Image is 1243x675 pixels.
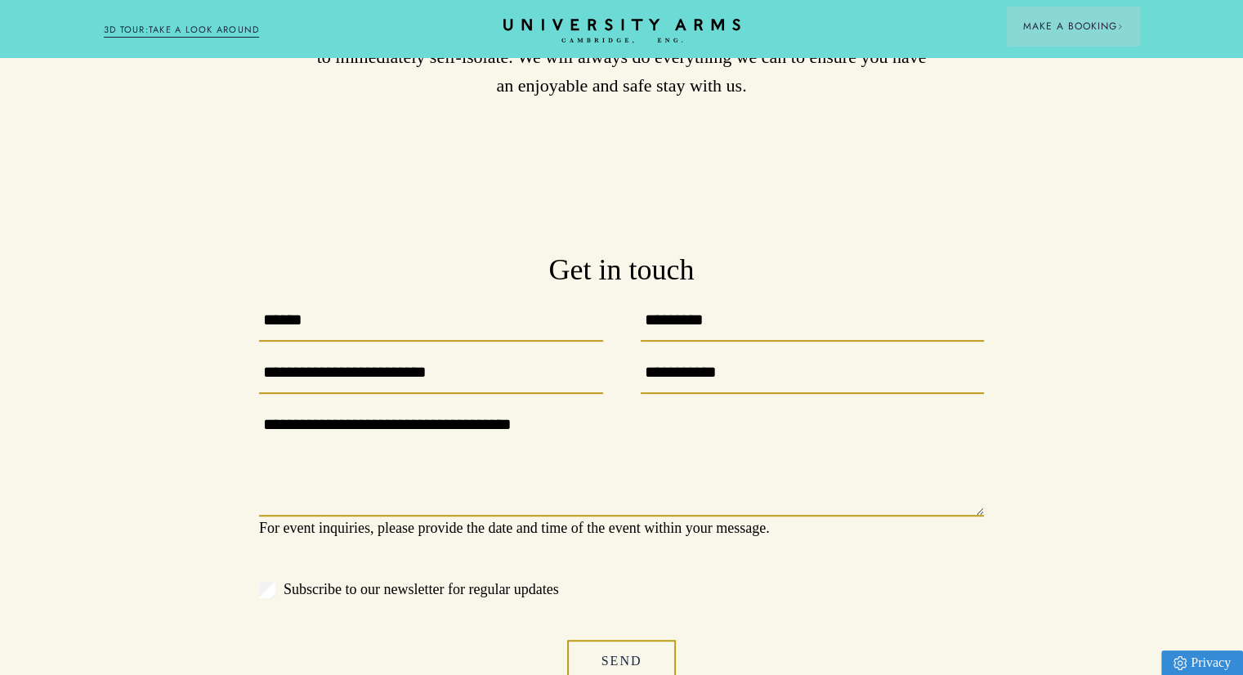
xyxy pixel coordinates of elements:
img: Privacy [1174,656,1187,670]
img: Arrow icon [1117,24,1123,29]
a: Privacy [1161,650,1243,675]
a: 3D TOUR:TAKE A LOOK AROUND [104,23,260,38]
input: Subscribe to our newsletter for regular updates [259,582,275,598]
button: Make a BookingArrow icon [1007,7,1139,46]
a: Home [503,19,740,44]
label: Subscribe to our newsletter for regular updates [259,578,984,601]
span: Make a Booking [1023,19,1123,34]
h3: Get in touch [259,251,984,290]
p: For event inquiries, please provide the date and time of the event within your message. [259,516,984,540]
